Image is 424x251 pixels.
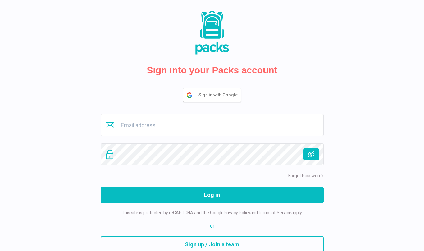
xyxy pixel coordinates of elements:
input: Email address [101,114,324,136]
button: Log in [101,187,324,203]
img: Packs Logo [181,9,243,56]
a: Forgot Password? [288,173,324,178]
a: Terms of Service [258,210,291,215]
span: Sign in with Google [198,89,241,101]
span: or [204,222,221,230]
a: Privacy Policy [224,210,250,215]
button: Sign in with Google [183,88,241,102]
p: This site is protected by reCAPTCHA and the Google and apply. [122,210,303,216]
h2: Sign into your Packs account [147,65,277,76]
